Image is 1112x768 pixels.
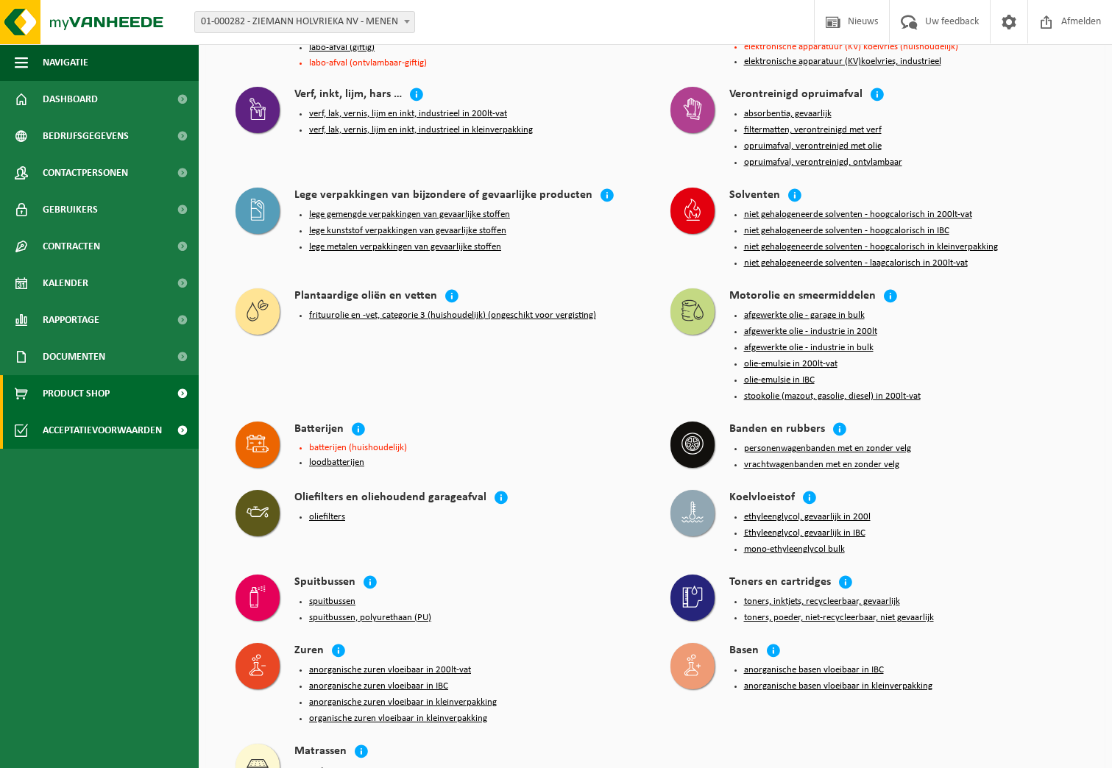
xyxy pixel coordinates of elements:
h4: Spuitbussen [294,575,355,591]
button: anorganische zuren vloeibaar in 200lt-vat [309,664,471,676]
button: niet gehalogeneerde solventen - hoogcalorisch in IBC [744,225,949,237]
li: labo-afval (ontvlambaar-giftig) [309,58,641,68]
button: opruimafval, verontreinigd, ontvlambaar [744,157,902,168]
button: organische zuren vloeibaar in kleinverpakking [309,713,487,725]
button: anorganische basen vloeibaar in IBC [744,664,884,676]
h4: Verontreinigd opruimafval [729,87,863,104]
button: absorbentia, gevaarlijk [744,108,832,120]
button: niet gehalogeneerde solventen - hoogcalorisch in kleinverpakking [744,241,998,253]
button: lege kunststof verpakkingen van gevaarlijke stoffen [309,225,506,237]
button: toners, inktjets, recycleerbaar, gevaarlijk [744,596,900,608]
h4: Motorolie en smeermiddelen [729,288,876,305]
button: lege gemengde verpakkingen van gevaarlijke stoffen [309,209,510,221]
button: oliefilters [309,511,345,523]
h4: Basen [729,643,759,660]
button: anorganische zuren vloeibaar in IBC [309,680,448,692]
button: stookolie (mazout, gasolie, diesel) in 200lt-vat [744,391,921,402]
button: spuitbussen [309,596,355,608]
button: spuitbussen, polyurethaan (PU) [309,612,431,624]
span: Product Shop [43,375,110,412]
span: Rapportage [43,302,99,338]
h4: Toners en cartridges [729,575,831,591]
button: niet gehalogeneerde solventen - laagcalorisch in 200lt-vat [744,257,968,269]
h4: Banden en rubbers [729,422,825,438]
h4: Koelvloeistof [729,490,795,507]
button: afgewerkte olie - garage in bulk [744,310,865,321]
button: anorganische zuren vloeibaar in kleinverpakking [309,697,497,708]
h4: Zuren [294,643,324,660]
span: 01-000282 - ZIEMANN HOLVRIEKA NV - MENEN [195,12,414,32]
span: Documenten [43,338,105,375]
button: toners, poeder, niet-recycleerbaar, niet gevaarlijk [744,612,934,624]
button: verf, lak, vernis, lijm en inkt, industrieel in kleinverpakking [309,124,533,136]
button: verf, lak, vernis, lijm en inkt, industrieel in 200lt-vat [309,108,507,120]
span: Bedrijfsgegevens [43,118,129,154]
button: filtermatten, verontreinigd met verf [744,124,882,136]
button: ethyleenglycol, gevaarlijk in 200l [744,511,871,523]
button: opruimafval, verontreinigd met olie [744,141,882,152]
li: elektronische apparatuur (KV) koelvries (huishoudelijk) [744,42,1076,51]
button: frituurolie en -vet, categorie 3 (huishoudelijk) (ongeschikt voor vergisting) [309,310,596,321]
span: Kalender [43,265,88,302]
h4: Oliefilters en oliehoudend garageafval [294,490,486,507]
span: Acceptatievoorwaarden [43,412,162,449]
button: afgewerkte olie - industrie in 200lt [744,326,877,338]
button: olie-emulsie in IBC [744,374,815,386]
h4: Verf, inkt, lijm, hars … [294,87,402,104]
span: Contracten [43,228,100,265]
li: batterijen (huishoudelijk) [309,443,641,452]
button: vrachtwagenbanden met en zonder velg [744,459,899,471]
span: 01-000282 - ZIEMANN HOLVRIEKA NV - MENEN [194,11,415,33]
h4: Matrassen [294,744,347,761]
button: olie-emulsie in 200lt-vat [744,358,837,370]
button: mono-ethyleenglycol bulk [744,544,845,555]
button: lege metalen verpakkingen van gevaarlijke stoffen [309,241,501,253]
button: elektronische apparatuur (KV)koelvries, industrieel [744,56,941,68]
h4: Batterijen [294,422,344,438]
span: Navigatie [43,44,88,81]
span: Dashboard [43,81,98,118]
button: loodbatterijen [309,457,364,469]
button: anorganische basen vloeibaar in kleinverpakking [744,680,932,692]
button: afgewerkte olie - industrie in bulk [744,342,874,354]
h4: Solventen [729,188,780,205]
button: personenwagenbanden met en zonder velg [744,443,911,455]
button: niet gehalogeneerde solventen - hoogcalorisch in 200lt-vat [744,209,972,221]
span: Contactpersonen [43,154,128,191]
h4: Lege verpakkingen van bijzondere of gevaarlijke producten [294,188,592,205]
span: Gebruikers [43,191,98,228]
button: Ethyleenglycol, gevaarlijk in IBC [744,527,865,539]
h4: Plantaardige oliën en vetten [294,288,437,305]
button: labo-afval (giftig) [309,42,375,54]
